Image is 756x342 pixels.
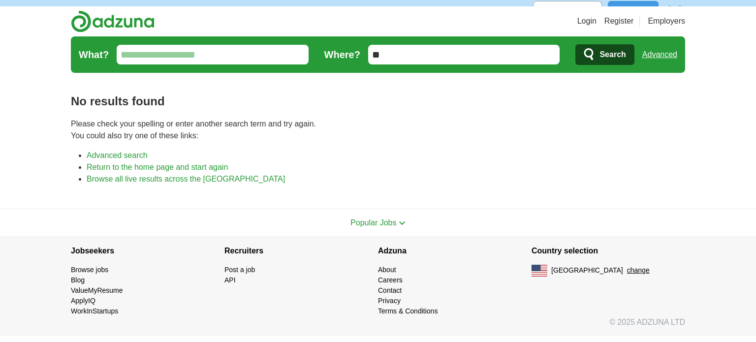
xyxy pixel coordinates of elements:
h1: No results found [71,93,685,110]
a: WorkInStartups [71,307,118,315]
a: Careers [378,276,403,284]
a: Browse jobs [71,266,108,274]
a: API [224,276,236,284]
img: toggle icon [399,221,406,225]
a: Login [577,15,597,27]
a: ApplyIQ [71,297,95,305]
a: Contact [378,286,402,294]
a: Browse all live results across the [GEOGRAPHIC_DATA] [87,175,285,183]
div: © 2025 ADZUNA LTD [63,316,693,336]
h4: Country selection [532,237,685,265]
span: Search [599,45,626,64]
p: Please check your spelling or enter another search term and try again. You could also try one of ... [71,118,685,142]
span: Popular Jobs [350,218,396,227]
img: US flag [532,265,547,277]
p: Are you based in the [GEOGRAPHIC_DATA]? Select your country to see jobs specific to your location. [71,5,428,17]
label: What? [79,47,109,62]
a: Employers [648,15,685,27]
a: Privacy [378,297,401,305]
img: icon_close_no_bg.svg [664,1,685,22]
span: [GEOGRAPHIC_DATA] [551,265,623,276]
button: change [627,265,650,276]
a: About [378,266,396,274]
a: Terms & Conditions [378,307,438,315]
a: Advanced [642,45,677,64]
a: Post a job [224,266,255,274]
a: Register [604,15,634,27]
a: Advanced search [87,151,148,159]
a: Return to the home page and start again [87,163,228,171]
img: Adzuna logo [71,10,155,32]
label: Where? [324,47,360,62]
button: Continue [608,1,659,22]
a: Blog [71,276,85,284]
button: Search [575,44,634,65]
a: ValueMyResume [71,286,123,294]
